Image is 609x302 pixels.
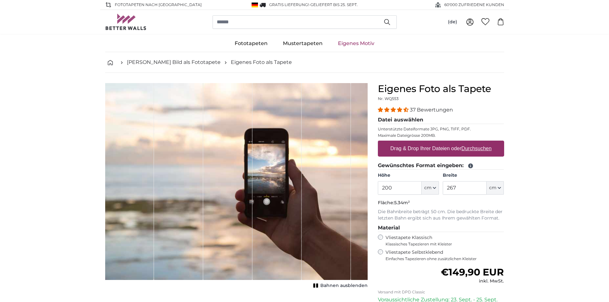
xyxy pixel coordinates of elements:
[424,185,432,191] span: cm
[378,133,504,138] p: Maximale Dateigrösse 200MB.
[378,200,504,206] p: Fläche:
[310,2,358,7] span: Geliefert bis 25. Sept.
[269,2,309,7] span: GRATIS Lieferung!
[388,142,494,155] label: Drag & Drop Ihrer Dateien oder
[320,283,368,289] span: Bahnen ausblenden
[443,172,504,179] label: Breite
[330,35,382,52] a: Eigenes Motiv
[378,162,504,170] legend: Gewünschtes Format eingeben:
[443,16,462,28] button: (de)
[386,249,504,261] label: Vliestapete Selbstklebend
[378,107,410,113] span: 4.32 stars
[461,146,491,151] u: Durchsuchen
[410,107,453,113] span: 37 Bewertungen
[105,14,147,30] img: Betterwalls
[378,116,504,124] legend: Datei auswählen
[231,58,292,66] a: Eigenes Foto als Tapete
[105,83,368,290] div: 1 of 1
[311,281,368,290] button: Bahnen ausblenden
[309,2,358,7] span: -
[422,181,439,195] button: cm
[444,2,504,8] span: 60'000 ZUFRIEDENE KUNDEN
[252,3,258,7] img: Deutschland
[115,2,202,8] span: Fototapeten nach [GEOGRAPHIC_DATA]
[378,209,504,221] p: Die Bahnbreite beträgt 50 cm. Die bedruckte Breite der letzten Bahn ergibt sich aus Ihrem gewählt...
[386,235,499,247] label: Vliestapete Klassisch
[386,242,499,247] span: Klassisches Tapezieren mit Kleister
[378,83,504,95] h1: Eigenes Foto als Tapete
[378,172,439,179] label: Höhe
[378,290,504,295] p: Versand mit DPD Classic
[441,266,504,278] span: €149,90 EUR
[394,200,410,205] span: 5.34m²
[378,224,504,232] legend: Material
[489,185,496,191] span: cm
[227,35,275,52] a: Fototapeten
[487,181,504,195] button: cm
[105,52,504,73] nav: breadcrumbs
[378,127,504,132] p: Unterstützte Dateiformate JPG, PNG, TIFF, PDF.
[441,278,504,284] div: inkl. MwSt.
[386,256,504,261] span: Einfaches Tapezieren ohne zusätzlichen Kleister
[378,96,399,101] span: Nr. WQ553
[127,58,221,66] a: [PERSON_NAME] Bild als Fototapete
[275,35,330,52] a: Mustertapeten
